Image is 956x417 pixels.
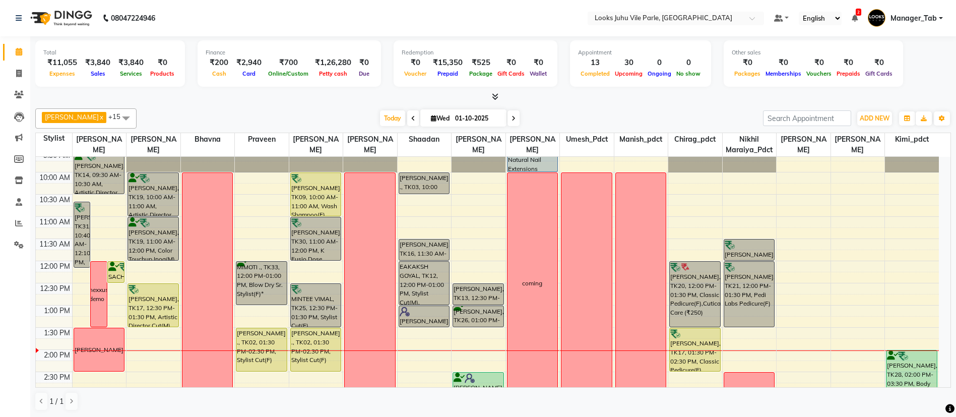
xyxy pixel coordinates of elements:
span: Packages [732,70,763,77]
div: ₹0 [495,57,527,69]
div: EAKAKSH GOYAL, TK12, 12:00 PM-01:00 PM, Stylist Cut(M),[PERSON_NAME] Trimming [399,262,450,305]
span: Package [467,70,495,77]
span: Wallet [527,70,549,77]
span: [PERSON_NAME] [73,133,126,156]
span: 2 [856,9,861,16]
div: 0 [674,57,703,69]
div: ₹0 [355,57,373,69]
div: [PERSON_NAME], TK17, 01:30 PM-02:30 PM, Classic Pedicure(F) (₹600) [670,328,720,371]
div: Total [43,48,177,57]
div: [PERSON_NAME], TK21, 12:00 PM-01:30 PM, Pedi Labs Pedicure(F) [724,262,775,327]
input: 2025-10-01 [452,111,502,126]
div: ₹2,940 [232,57,266,69]
div: [PERSON_NAME], TK19, 11:00 AM-12:00 PM, Color Touchup Inoa(M) [128,217,178,260]
div: [PERSON_NAME] [75,345,123,354]
div: ₹525 [467,57,495,69]
span: +15 [108,112,128,121]
span: 1 / 1 [49,396,63,407]
span: Voucher [402,70,429,77]
div: ₹0 [148,57,177,69]
span: Umesh_Pdct [560,133,614,146]
div: [PERSON_NAME] ., TK02, 01:30 PM-02:30 PM, Stylist Cut(F) [236,328,287,371]
span: Ongoing [645,70,674,77]
div: ₹700 [266,57,311,69]
div: ₹200 [206,57,232,69]
div: [PERSON_NAME], TK14, 09:30 AM-10:30 AM, Artistic Director Inoa Roots Touchup [74,151,124,194]
div: 1:00 PM [42,306,72,316]
div: 12:00 PM [38,261,72,272]
div: [PERSON_NAME], TK28, 02:00 PM-03:30 PM, Body Massage [886,350,937,415]
div: 1:30 PM [42,328,72,338]
div: [PERSON_NAME], TK17, 12:30 PM-01:30 PM, Artistic Director Cut(M) [128,284,178,327]
div: [PERSON_NAME], TK31, 10:40 AM-12:10 PM, K Fusio Dose Treatment,Wash Shampoo(F) [74,202,90,267]
div: ₹15,350 [429,57,467,69]
div: ₹3,840 [81,57,114,69]
div: 0 [645,57,674,69]
span: Gift Cards [863,70,895,77]
div: ₹1,26,280 [311,57,355,69]
span: Products [148,70,177,77]
span: Expenses [47,70,78,77]
div: 2:30 PM [42,372,72,383]
span: Manish_pdct [614,133,668,146]
span: Gift Cards [495,70,527,77]
span: [PERSON_NAME] [289,133,343,156]
span: Nikhil Maraiya_Pdct [723,133,777,156]
div: ₹11,055 [43,57,81,69]
div: Finance [206,48,373,57]
span: Card [240,70,258,77]
span: Prepaids [834,70,863,77]
span: Shaadan [398,133,452,146]
div: 10:30 AM [37,195,72,205]
div: 10:00 AM [37,172,72,183]
span: Kimi_pdct [885,133,939,146]
span: [PERSON_NAME] [343,133,397,156]
div: MINTEE VIMAL, TK25, 12:30 PM-01:30 PM, Stylist Cut(F) [291,284,341,327]
div: Appointment [578,48,703,57]
span: Petty cash [316,70,350,77]
span: Cash [210,70,229,77]
span: [PERSON_NAME] [777,133,831,156]
span: Bhavna [181,133,235,146]
div: [PERSON_NAME] ., TK03, 10:00 AM-10:30 AM, [PERSON_NAME] Trimming [399,173,450,194]
span: ADD NEW [860,114,889,122]
div: 2:00 PM [42,350,72,361]
div: ₹0 [834,57,863,69]
div: ₹0 [763,57,804,69]
span: [PERSON_NAME] [126,133,180,156]
div: [PERSON_NAME], TK16, 11:30 AM-12:00 PM, Stylist Cut(M) [399,240,450,260]
img: logo [26,4,95,32]
span: Today [380,110,405,126]
span: Prepaid [435,70,461,77]
div: SACHI MASTER, TK32, 12:00 PM-12:30 PM, Curling Tongs(F)* [108,262,124,282]
div: ₹0 [402,57,429,69]
span: [PERSON_NAME] [506,133,560,156]
div: 30 [612,57,645,69]
div: ₹0 [804,57,834,69]
span: Vouchers [804,70,834,77]
span: Completed [578,70,612,77]
input: Search Appointment [763,110,851,126]
div: 12:30 PM [38,283,72,294]
div: coming [522,279,542,288]
button: ADD NEW [857,111,892,126]
span: [PERSON_NAME] [831,133,885,156]
div: [PERSON_NAME], TK13, 12:30 PM-01:00 PM, Stylist Cut(M) [453,284,503,305]
span: Wed [428,114,452,122]
span: Memberships [763,70,804,77]
span: No show [674,70,703,77]
div: [PERSON_NAME], TK14, 11:30 AM-12:00 PM, Gel Polish Touchup (₹1200) [724,240,775,260]
span: [PERSON_NAME] [45,113,99,121]
div: ₹0 [527,57,549,69]
div: 13 [578,57,612,69]
b: 08047224946 [111,4,155,32]
div: [PERSON_NAME] ., TK42, 02:30 PM-03:00 PM, Stylist Cut(M) [453,373,503,393]
span: Sales [88,70,108,77]
span: Chirag_pdct [668,133,722,146]
span: Upcoming [612,70,645,77]
div: ₹0 [863,57,895,69]
div: Redemption [402,48,549,57]
div: [PERSON_NAME], TK19, 10:00 AM-11:00 AM, Artistic Director Cut(M) [128,173,178,216]
div: [PERSON_NAME], TK26, 01:00 PM-01:30 PM, Stylist Cut(M) [453,306,503,327]
a: x [99,113,103,121]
